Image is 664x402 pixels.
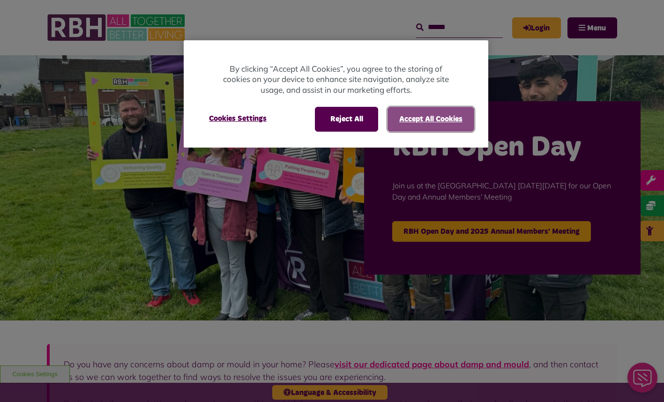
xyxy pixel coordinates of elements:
[6,3,36,33] div: Close Web Assistant
[184,40,488,148] div: Privacy
[388,107,474,131] button: Accept All Cookies
[315,107,378,131] button: Reject All
[184,40,488,148] div: Cookie banner
[198,107,278,130] button: Cookies Settings
[221,64,451,96] p: By clicking “Accept All Cookies”, you agree to the storing of cookies on your device to enhance s...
